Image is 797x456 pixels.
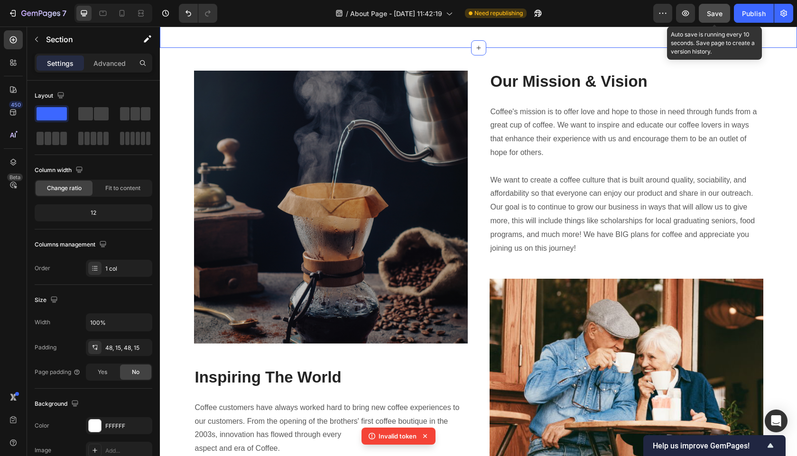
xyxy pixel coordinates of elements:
div: Padding [35,343,56,352]
div: Image [35,446,51,455]
div: Open Intercom Messenger [765,410,788,432]
p: 7 [62,8,66,19]
div: Publish [742,9,766,18]
iframe: Design area [160,27,797,456]
div: Columns management [35,238,109,251]
span: No [132,368,139,376]
div: 48, 15, 48, 15 [105,344,150,352]
p: Section [46,34,124,45]
div: Layout [35,90,66,102]
button: Save [699,4,730,23]
button: Show survey - Help us improve GemPages! [653,440,776,451]
div: 1 col [105,264,150,273]
div: Order [35,264,50,273]
div: Beta [7,173,23,181]
div: Column width [35,164,85,177]
span: Need republishing [474,9,523,18]
span: Yes [98,368,107,376]
div: Undo/Redo [179,4,217,23]
span: Save [707,9,723,18]
div: Background [35,398,81,410]
span: About Page - [DATE] 11:42:19 [350,9,442,18]
p: Coffee's mission is to offer love and hope to those in need through funds from a great cup of cof... [331,79,602,229]
span: Fit to content [105,184,140,192]
p: Our Mission & Vision [331,45,602,65]
div: Add... [105,447,150,455]
p: Invalid token [379,431,417,441]
div: Color [35,421,49,430]
p: Settings [47,58,74,68]
div: Size [35,294,60,307]
div: FFFFFF [105,422,150,430]
div: Page padding [35,368,81,376]
p: Advanced [93,58,126,68]
span: Help us improve GemPages! [653,441,765,450]
button: 7 [4,4,71,23]
input: Auto [86,314,152,331]
span: Change ratio [47,184,82,192]
div: 450 [9,101,23,109]
div: 12 [37,206,150,219]
button: Publish [734,4,774,23]
span: / [346,9,348,18]
div: Width [35,318,50,327]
